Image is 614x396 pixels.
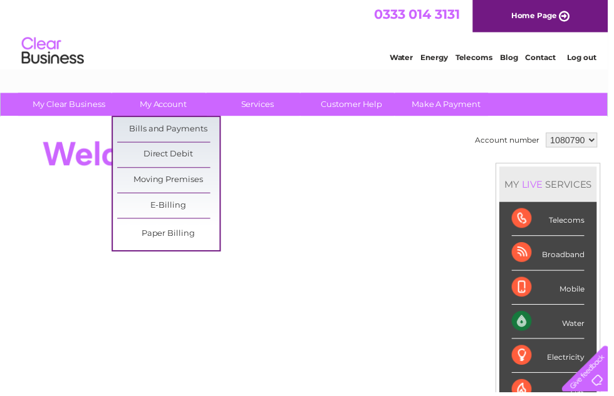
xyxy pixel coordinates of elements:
[393,53,417,63] a: Water
[425,53,452,63] a: Energy
[18,94,122,117] a: My Clear Business
[531,53,561,63] a: Contact
[460,53,497,63] a: Telecoms
[517,238,590,273] div: Broadband
[12,7,604,61] div: Clear Business is a trading name of Verastar Limited (registered in [GEOGRAPHIC_DATA] No. 3667643...
[118,224,222,249] a: Paper Billing
[209,94,312,117] a: Services
[477,131,548,152] td: Account number
[504,168,603,204] div: MY SERVICES
[399,94,502,117] a: Make A Payment
[517,308,590,342] div: Water
[118,170,222,195] a: Moving Premises
[118,195,222,220] a: E-Billing
[113,94,217,117] a: My Account
[118,144,222,169] a: Direct Debit
[517,342,590,377] div: Electricity
[505,53,523,63] a: Blog
[21,33,85,71] img: logo.png
[118,118,222,143] a: Bills and Payments
[524,180,551,192] div: LIVE
[304,94,407,117] a: Customer Help
[573,53,602,63] a: Log out
[378,6,464,22] a: 0333 014 3131
[517,204,590,238] div: Telecoms
[517,273,590,308] div: Mobile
